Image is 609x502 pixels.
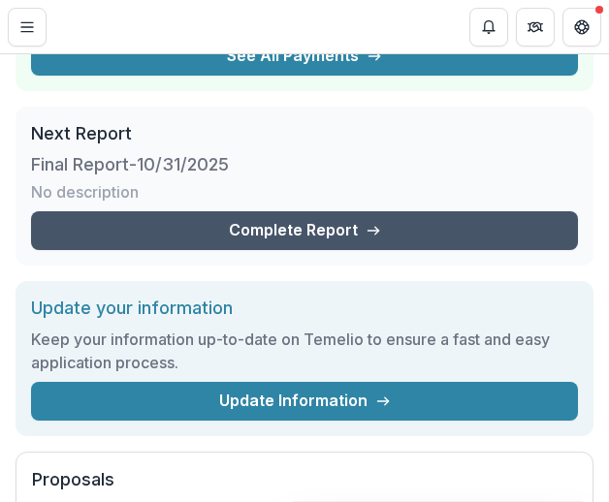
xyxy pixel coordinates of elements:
h2: Next Report [31,122,578,145]
h2: Update your information [31,297,578,320]
a: Update Information [31,382,578,421]
button: Notifications [469,8,508,47]
button: Partners [516,8,555,47]
button: See All Payments [31,37,578,76]
a: Complete Report [31,211,578,250]
button: Get Help [562,8,601,47]
h3: Keep your information up-to-date on Temelio to ensure a fast and easy application process. [31,328,578,374]
button: Toggle Menu [8,8,47,47]
h3: Final Report-10/31/2025 [31,153,229,176]
p: No description [31,180,139,204]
